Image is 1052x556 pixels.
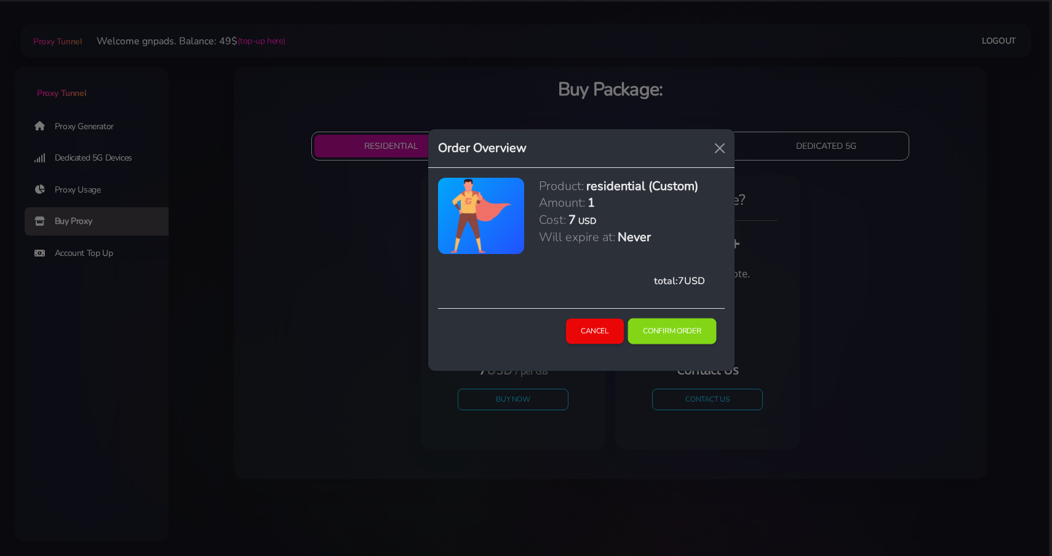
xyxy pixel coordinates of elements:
button: Cancel [566,319,624,344]
h6: USD [578,215,596,227]
button: Confirm Order [628,318,716,344]
h5: Order Overview [438,139,527,157]
img: antenna.png [449,178,513,254]
h5: Amount: [539,194,585,211]
h5: 7 [568,212,576,228]
h5: Product: [539,178,584,194]
span: total: USD [654,274,705,288]
h5: Will expire at: [539,229,615,245]
h5: Cost: [539,212,566,228]
h5: Never [618,229,651,245]
h5: residential (Custom) [586,178,698,194]
span: 7 [678,274,684,288]
h5: 1 [588,194,595,211]
button: Close [710,138,730,158]
iframe: Webchat Widget [992,496,1037,541]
